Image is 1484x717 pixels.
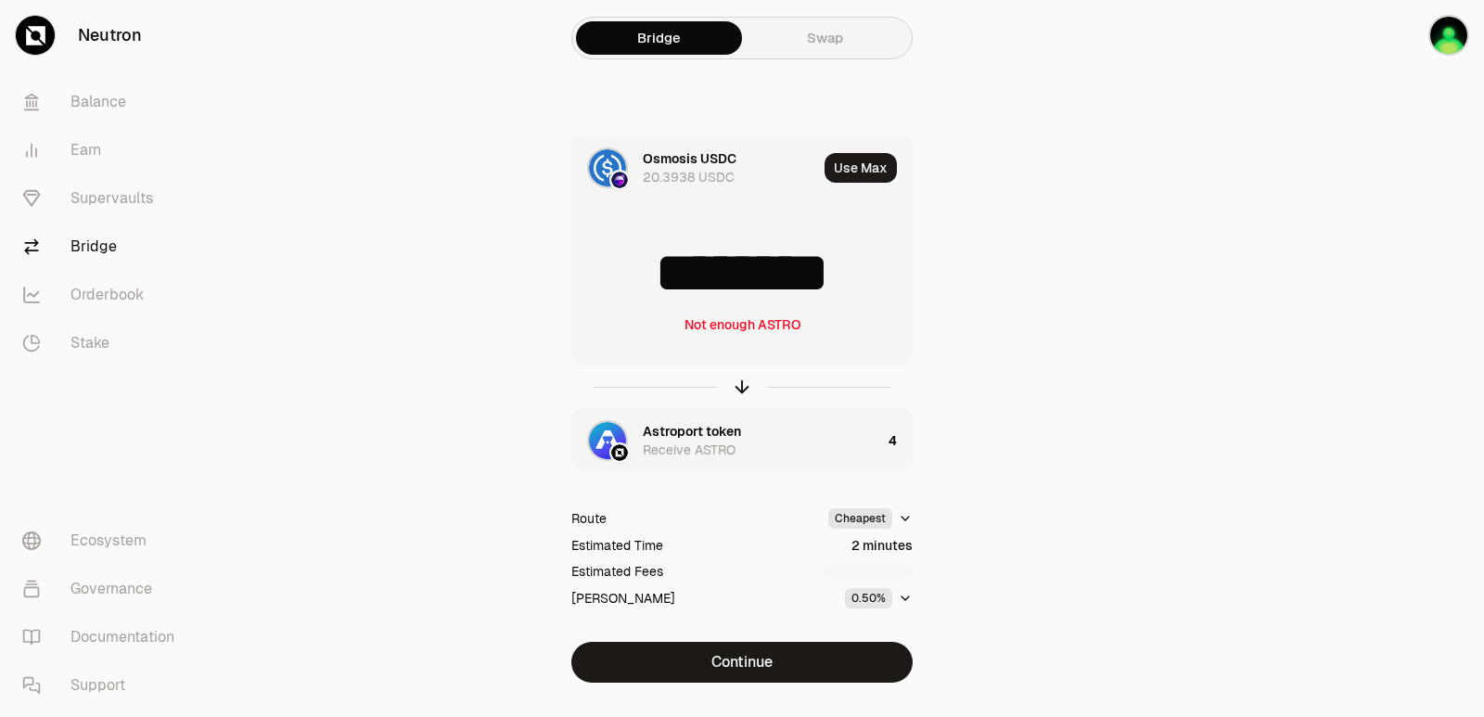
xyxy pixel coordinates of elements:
[7,565,200,613] a: Governance
[684,315,800,334] div: Not enough ASTRO
[7,78,200,126] a: Balance
[828,508,892,529] div: Cheapest
[7,174,200,223] a: Supervaults
[571,509,607,528] div: Route
[572,409,912,472] button: ASTRO LogoNeutron LogoAstroport tokenReceive ASTRO4
[643,441,736,459] div: Receive ASTRO
[589,149,626,186] img: USDC Logo
[845,588,913,608] button: 0.50%
[576,21,742,55] a: Bridge
[571,536,663,555] div: Estimated Time
[7,271,200,319] a: Orderbook
[643,168,735,186] div: 20.3938 USDC
[572,136,817,199] div: USDC LogoOsmosis LogoOsmosis USDC20.3938 USDC
[889,409,912,472] div: 4
[845,588,892,608] div: 0.50%
[571,589,675,608] div: [PERSON_NAME]
[589,422,626,459] img: ASTRO Logo
[7,223,200,271] a: Bridge
[7,613,200,661] a: Documentation
[572,409,881,472] div: ASTRO LogoNeutron LogoAstroport tokenReceive ASTRO
[7,319,200,367] a: Stake
[611,172,628,188] img: Osmosis Logo
[7,126,200,174] a: Earn
[825,153,897,183] button: Use Max
[7,661,200,710] a: Support
[742,21,908,55] a: Swap
[571,562,663,581] div: Estimated Fees
[571,642,913,683] button: Continue
[643,422,741,441] div: Astroport token
[1430,17,1467,54] img: sandy mercy
[643,149,736,168] div: Osmosis USDC
[851,536,913,555] div: 2 minutes
[828,508,913,529] button: Cheapest
[611,444,628,461] img: Neutron Logo
[7,517,200,565] a: Ecosystem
